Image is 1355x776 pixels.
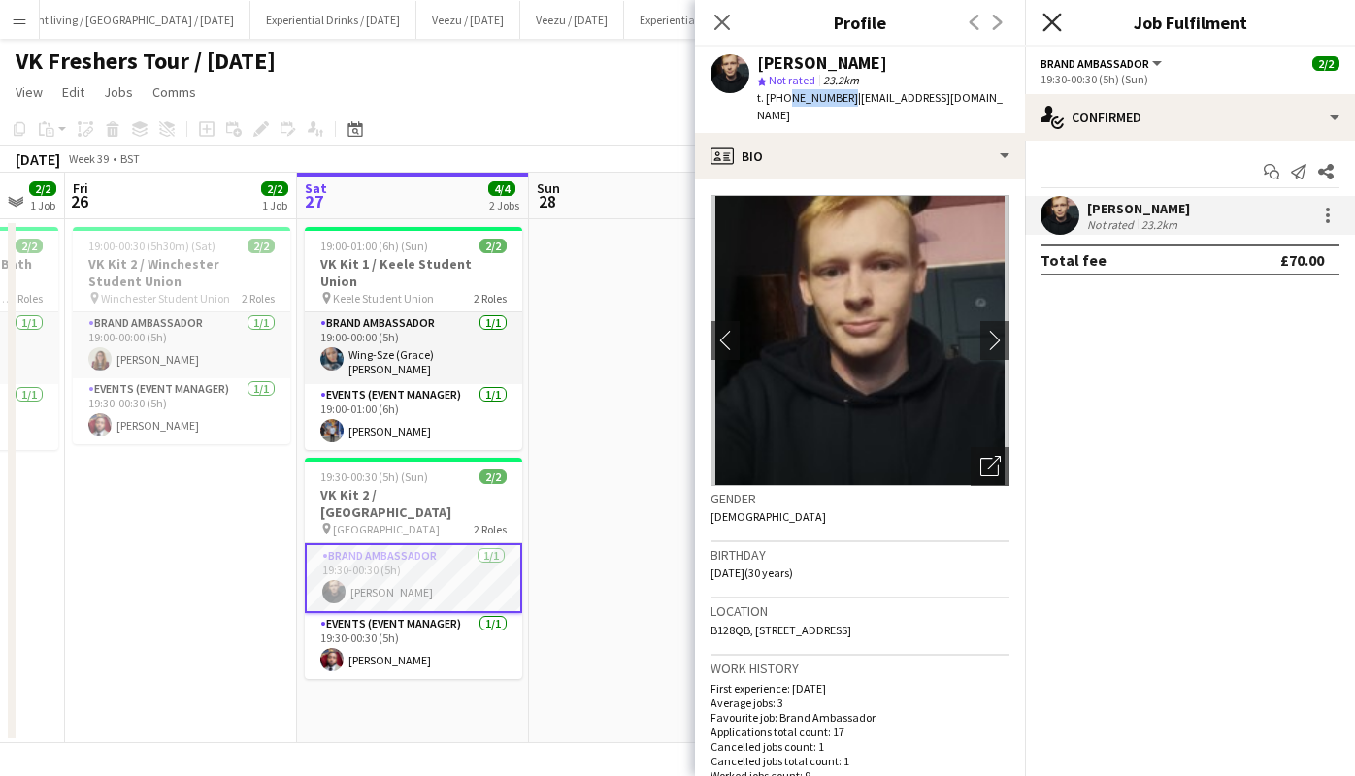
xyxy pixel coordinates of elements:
h3: Birthday [711,546,1009,564]
span: 4/4 [488,181,515,196]
span: 19:00-00:30 (5h30m) (Sat) [88,239,215,253]
span: 2/2 [479,239,507,253]
a: View [8,80,50,105]
h1: VK Freshers Tour / [DATE] [16,47,276,76]
span: 19:30-00:30 (5h) (Sun) [320,469,428,484]
span: 2 Roles [474,291,507,306]
div: 1 Job [30,198,55,212]
app-card-role: Events (Event Manager)1/119:30-00:30 (5h)[PERSON_NAME] [305,613,522,679]
span: [GEOGRAPHIC_DATA] [333,522,440,536]
app-job-card: 19:30-00:30 (5h) (Sun)2/2VK Kit 2 / [GEOGRAPHIC_DATA] [GEOGRAPHIC_DATA]2 RolesBrand Ambassador1/1... [305,458,522,679]
app-card-role: Brand Ambassador1/119:00-00:00 (5h)[PERSON_NAME] [73,312,290,378]
span: 2 Roles [242,291,275,306]
div: Total fee [1041,250,1107,270]
span: 2/2 [479,469,507,484]
span: [DEMOGRAPHIC_DATA] [711,509,826,524]
h3: VK Kit 1 / Keele Student Union [305,255,522,290]
a: Edit [54,80,92,105]
p: Favourite job: Brand Ambassador [711,710,1009,725]
span: Edit [62,83,84,101]
span: | [EMAIL_ADDRESS][DOMAIN_NAME] [757,90,1003,122]
span: 2/2 [29,181,56,196]
span: 2 Roles [474,522,507,536]
span: Brand Ambassador [1041,56,1149,71]
app-card-role: Brand Ambassador1/119:00-00:00 (5h)Wing-Sze (Grace) [PERSON_NAME] [305,312,522,384]
span: 2/2 [261,181,288,196]
button: Veezu / [DATE] [520,1,624,39]
div: [DATE] [16,149,60,169]
span: 2/2 [248,239,275,253]
div: 23.2km [1138,217,1181,232]
h3: VK Kit 2 / [GEOGRAPHIC_DATA] [305,486,522,521]
span: 19:00-01:00 (6h) (Sun) [320,239,428,253]
button: Veezu / [DATE] [416,1,520,39]
span: t. [PHONE_NUMBER] [757,90,858,105]
span: Winchester Student Union [101,291,230,306]
button: Experiential Drinks / [DATE] [624,1,790,39]
a: Comms [145,80,204,105]
span: B128QB, [STREET_ADDRESS] [711,623,851,637]
div: 2 Jobs [489,198,519,212]
button: Brand Ambassador [1041,56,1165,71]
span: 2/2 [1312,56,1339,71]
div: Confirmed [1025,94,1355,141]
div: [PERSON_NAME] [757,54,887,72]
span: Jobs [104,83,133,101]
div: 19:30-00:30 (5h) (Sun) [1041,72,1339,86]
span: View [16,83,43,101]
h3: Work history [711,660,1009,677]
app-card-role: Brand Ambassador1/119:30-00:30 (5h)[PERSON_NAME] [305,543,522,613]
h3: VK Kit 2 / Winchester Student Union [73,255,290,290]
span: 2/2 [16,239,43,253]
app-job-card: 19:00-01:00 (6h) (Sun)2/2VK Kit 1 / Keele Student Union Keele Student Union2 RolesBrand Ambassado... [305,227,522,450]
div: Not rated [1087,217,1138,232]
span: 23.2km [819,73,863,87]
span: Week 39 [64,151,113,166]
div: £70.00 [1280,250,1324,270]
h3: Profile [695,10,1025,35]
h3: Job Fulfilment [1025,10,1355,35]
div: Bio [695,133,1025,179]
p: Cancelled jobs count: 1 [711,739,1009,754]
span: Not rated [769,73,815,87]
app-card-role: Events (Event Manager)1/119:00-01:00 (6h)[PERSON_NAME] [305,384,522,450]
p: Applications total count: 17 [711,725,1009,739]
span: 2 Roles [10,291,43,306]
div: Open photos pop-in [971,447,1009,486]
span: Sun [537,179,560,197]
img: Crew avatar or photo [711,195,1009,486]
a: Jobs [96,80,141,105]
span: [DATE] (30 years) [711,566,793,580]
span: Fri [73,179,88,197]
span: Comms [152,83,196,101]
div: [PERSON_NAME] [1087,200,1190,217]
div: BST [120,151,140,166]
app-card-role: Events (Event Manager)1/119:30-00:30 (5h)[PERSON_NAME] [73,378,290,444]
p: Average jobs: 3 [711,695,1009,710]
span: Keele Student Union [333,291,434,306]
app-job-card: 19:00-00:30 (5h30m) (Sat)2/2VK Kit 2 / Winchester Student Union Winchester Student Union2 RolesBr... [73,227,290,444]
span: 28 [534,190,560,212]
p: Cancelled jobs total count: 1 [711,754,1009,768]
h3: Location [711,602,1009,620]
span: 27 [302,190,327,212]
h3: Gender [711,490,1009,507]
span: 26 [70,190,88,212]
p: First experience: [DATE] [711,681,1009,695]
div: 1 Job [262,198,287,212]
button: Experiential Drinks / [DATE] [250,1,416,39]
span: Sat [305,179,327,197]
